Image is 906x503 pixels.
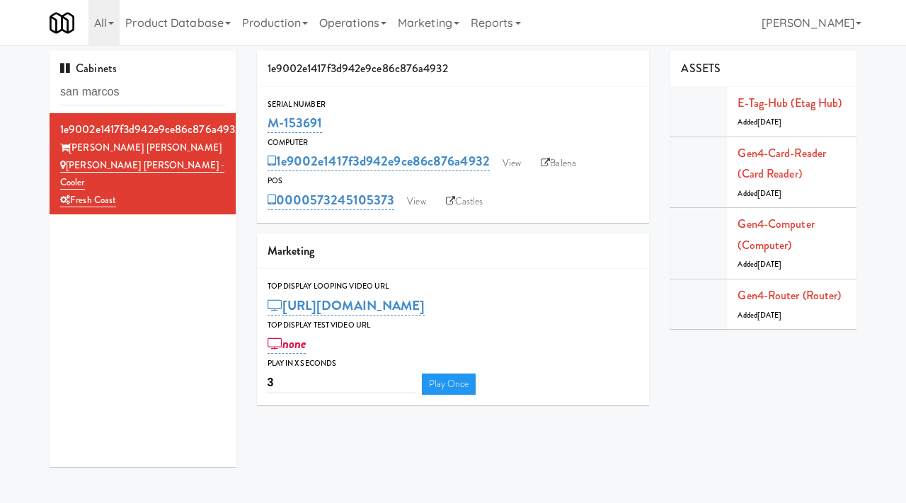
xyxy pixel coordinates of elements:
[60,139,225,157] div: [PERSON_NAME] [PERSON_NAME]
[738,145,826,183] a: Gen4-card-reader (Card Reader)
[400,191,432,212] a: View
[257,51,650,87] div: 1e9002e1417f3d942e9ce86c876a4932
[268,357,639,371] div: Play in X seconds
[268,279,639,294] div: Top Display Looping Video Url
[757,310,782,320] span: [DATE]
[757,117,782,127] span: [DATE]
[738,216,814,253] a: Gen4-computer (Computer)
[757,188,782,199] span: [DATE]
[268,113,323,133] a: M-153691
[268,151,490,171] a: 1e9002e1417f3d942e9ce86c876a4932
[60,158,224,190] a: [PERSON_NAME] [PERSON_NAME] - Cooler
[495,153,528,174] a: View
[268,98,639,112] div: Serial Number
[268,334,306,354] a: none
[738,259,781,270] span: Added
[60,79,225,105] input: Search cabinets
[738,310,781,320] span: Added
[268,243,315,259] span: Marketing
[60,119,225,140] div: 1e9002e1417f3d942e9ce86c876a4932
[60,60,117,76] span: Cabinets
[268,318,639,333] div: Top Display Test Video Url
[422,374,476,395] a: Play Once
[757,259,782,270] span: [DATE]
[50,113,236,215] li: 1e9002e1417f3d942e9ce86c876a4932[PERSON_NAME] [PERSON_NAME] [PERSON_NAME] [PERSON_NAME] - CoolerF...
[681,60,721,76] span: ASSETS
[738,95,842,111] a: E-tag-hub (Etag Hub)
[268,190,395,210] a: 0000573245105373
[268,296,425,316] a: [URL][DOMAIN_NAME]
[738,188,781,199] span: Added
[268,174,639,188] div: POS
[50,11,74,35] img: Micromart
[439,191,491,212] a: Castles
[738,117,781,127] span: Added
[60,193,116,207] a: Fresh Coast
[268,136,639,150] div: Computer
[534,153,583,174] a: Balena
[738,287,841,303] a: Gen4-router (Router)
